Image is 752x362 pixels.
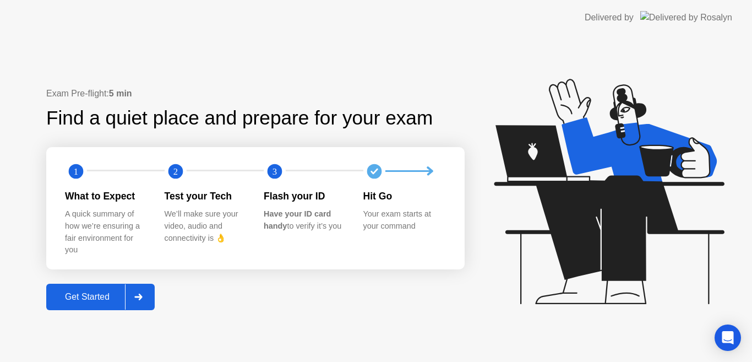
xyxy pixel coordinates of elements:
[65,189,147,203] div: What to Expect
[640,11,732,24] img: Delivered by Rosalyn
[165,208,247,244] div: We’ll make sure your video, audio and connectivity is 👌
[165,189,247,203] div: Test your Tech
[46,87,465,100] div: Exam Pre-flight:
[264,208,346,232] div: to verify it’s you
[585,11,634,24] div: Delivered by
[74,166,78,177] text: 1
[50,292,125,302] div: Get Started
[363,208,445,232] div: Your exam starts at your command
[109,89,132,98] b: 5 min
[363,189,445,203] div: Hit Go
[273,166,277,177] text: 3
[46,284,155,310] button: Get Started
[715,325,741,351] div: Open Intercom Messenger
[46,104,434,133] div: Find a quiet place and prepare for your exam
[173,166,177,177] text: 2
[65,208,147,256] div: A quick summary of how we’re ensuring a fair environment for you
[264,209,331,230] b: Have your ID card handy
[264,189,346,203] div: Flash your ID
